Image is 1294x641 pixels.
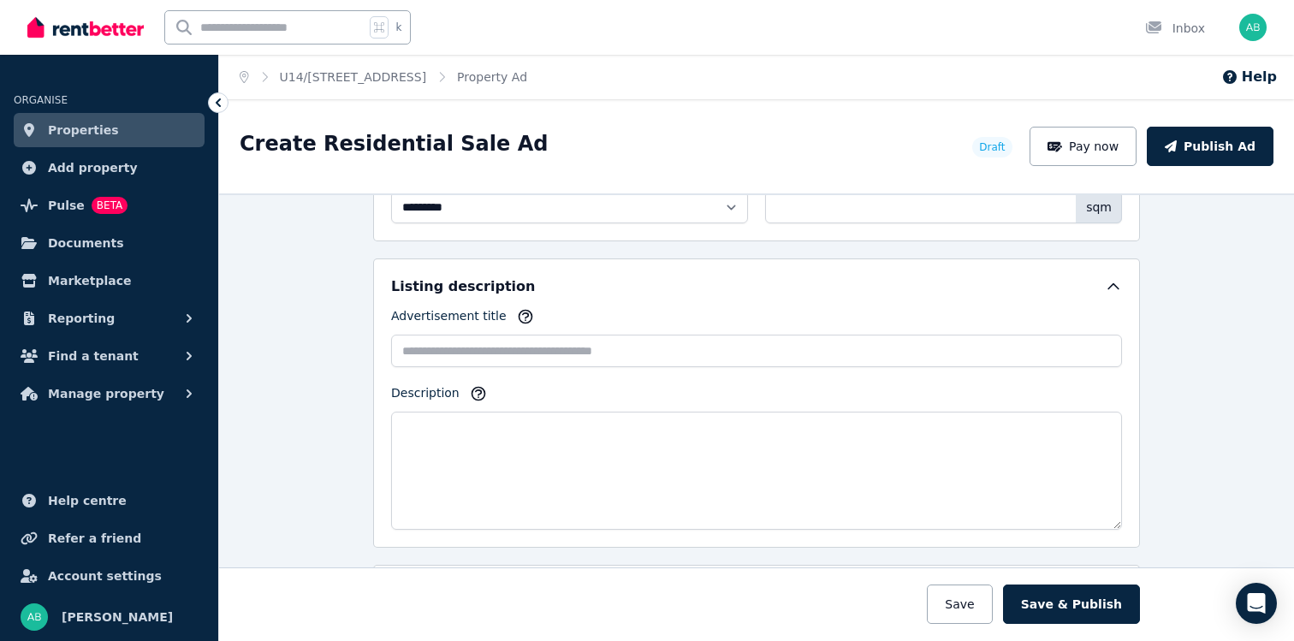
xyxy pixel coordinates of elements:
img: Assi Ben Bassat [21,603,48,631]
button: Manage property [14,377,205,411]
button: Save & Publish [1003,585,1140,624]
a: Account settings [14,559,205,593]
label: Advertisement title [391,307,507,331]
span: [PERSON_NAME] [62,607,173,627]
span: k [395,21,401,34]
div: Open Intercom Messenger [1236,583,1277,624]
a: Marketplace [14,264,205,298]
button: Save [927,585,992,624]
a: Add property [14,151,205,185]
span: Refer a friend [48,528,141,549]
a: Documents [14,226,205,260]
span: Help centre [48,490,127,511]
a: Property Ad [457,70,527,84]
span: Marketplace [48,270,131,291]
button: Pay now [1030,127,1137,166]
button: Find a tenant [14,339,205,373]
span: Properties [48,120,119,140]
span: Manage property [48,383,164,404]
button: Publish Ad [1147,127,1273,166]
a: Refer a friend [14,521,205,555]
span: ORGANISE [14,94,68,106]
span: Draft [979,140,1005,154]
span: Reporting [48,308,115,329]
div: Inbox [1145,20,1205,37]
span: Pulse [48,195,85,216]
span: BETA [92,197,128,214]
nav: Breadcrumb [219,55,548,99]
span: Add property [48,157,138,178]
a: Properties [14,113,205,147]
button: Reporting [14,301,205,335]
label: Description [391,384,460,408]
a: Help centre [14,484,205,518]
h1: Create Residential Sale Ad [240,130,548,157]
h5: Listing description [391,276,535,297]
span: Account settings [48,566,162,586]
span: Documents [48,233,124,253]
span: Find a tenant [48,346,139,366]
button: Help [1221,67,1277,87]
img: Assi Ben Bassat [1239,14,1267,41]
a: U14/[STREET_ADDRESS] [280,70,427,84]
img: RentBetter [27,15,144,40]
a: PulseBETA [14,188,205,223]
